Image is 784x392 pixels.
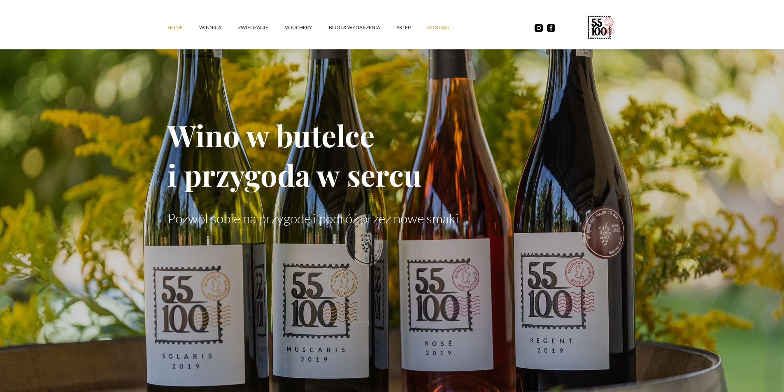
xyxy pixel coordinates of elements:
a: Blog & Wydarzenia [329,15,397,40]
a: Home [168,15,199,40]
a: vouchery [285,15,329,40]
a: kontakt [427,15,467,40]
p: Pozwól sobie na przygodę i podróż przez nowe smaki [168,211,617,226]
a: winnica [199,15,238,40]
a: ZWIEDZANIE [238,15,285,40]
h1: Wino w butelce i przygoda w sercu [168,115,617,194]
a: SKLEP [397,15,427,40]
